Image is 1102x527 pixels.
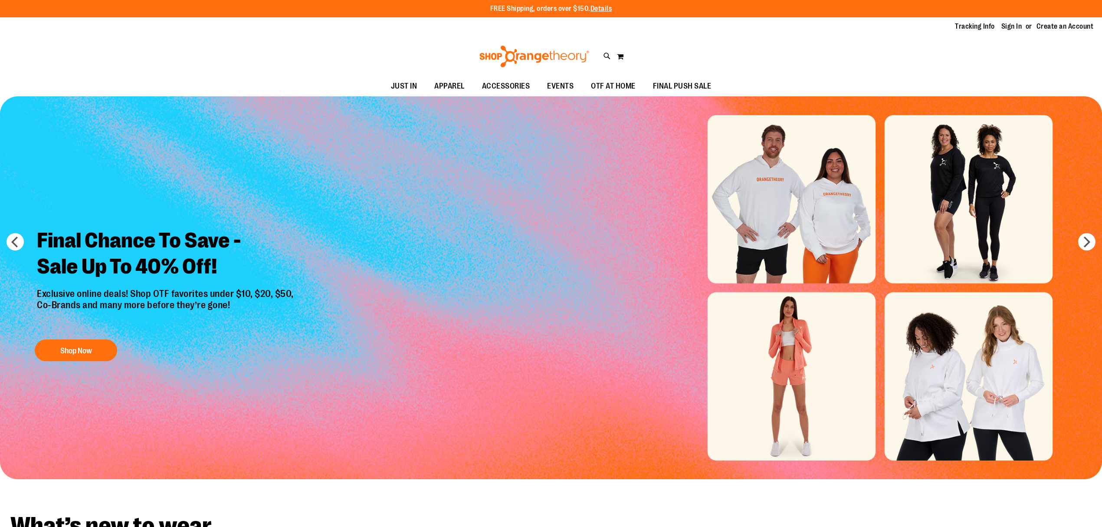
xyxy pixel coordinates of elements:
a: Details [590,5,612,13]
h2: Final Chance To Save - Sale Up To 40% Off! [30,221,302,288]
a: APPAREL [426,76,473,96]
span: JUST IN [391,76,417,96]
a: Create an Account [1036,22,1094,31]
button: prev [7,233,24,250]
span: ACCESSORIES [482,76,530,96]
a: ACCESSORIES [473,76,539,96]
span: OTF AT HOME [591,76,636,96]
img: Shop Orangetheory [478,46,590,67]
a: EVENTS [538,76,582,96]
button: next [1078,233,1095,250]
a: Sign In [1001,22,1022,31]
a: JUST IN [382,76,426,96]
span: EVENTS [547,76,574,96]
a: Final Chance To Save -Sale Up To 40% Off! Exclusive online deals! Shop OTF favorites under $10, $... [30,221,302,366]
p: FREE Shipping, orders over $150. [490,4,612,14]
a: Tracking Info [955,22,995,31]
span: APPAREL [434,76,465,96]
span: FINAL PUSH SALE [653,76,712,96]
a: OTF AT HOME [582,76,644,96]
p: Exclusive online deals! Shop OTF favorites under $10, $20, $50, Co-Brands and many more before th... [30,288,302,331]
button: Shop Now [35,339,117,361]
a: FINAL PUSH SALE [644,76,720,96]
